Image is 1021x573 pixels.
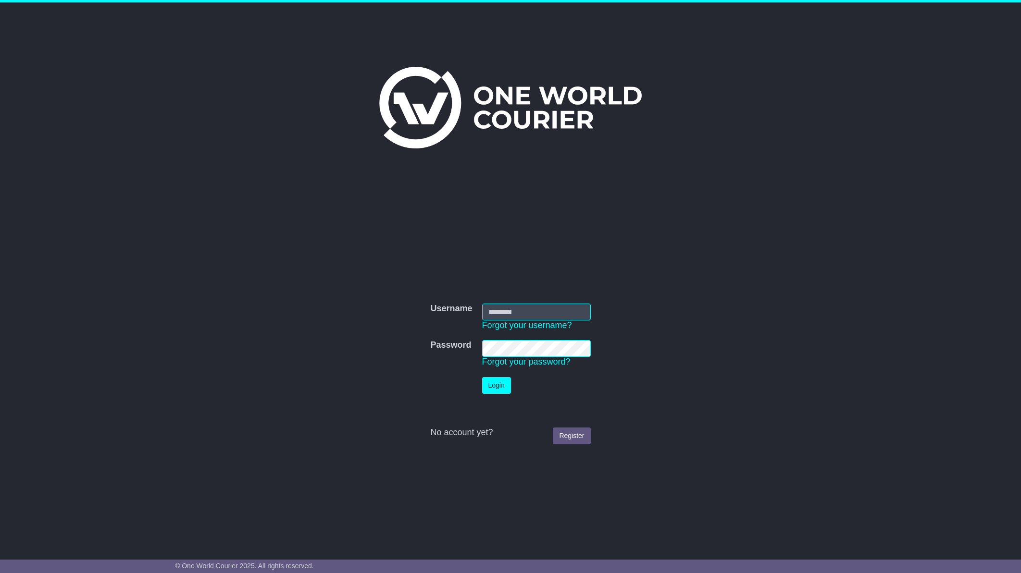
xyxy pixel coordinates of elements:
[379,67,642,148] img: One World
[430,304,472,314] label: Username
[553,427,590,444] a: Register
[430,340,471,351] label: Password
[482,320,572,330] a: Forgot your username?
[175,562,314,570] span: © One World Courier 2025. All rights reserved.
[482,377,511,394] button: Login
[482,357,571,366] a: Forgot your password?
[430,427,590,438] div: No account yet?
